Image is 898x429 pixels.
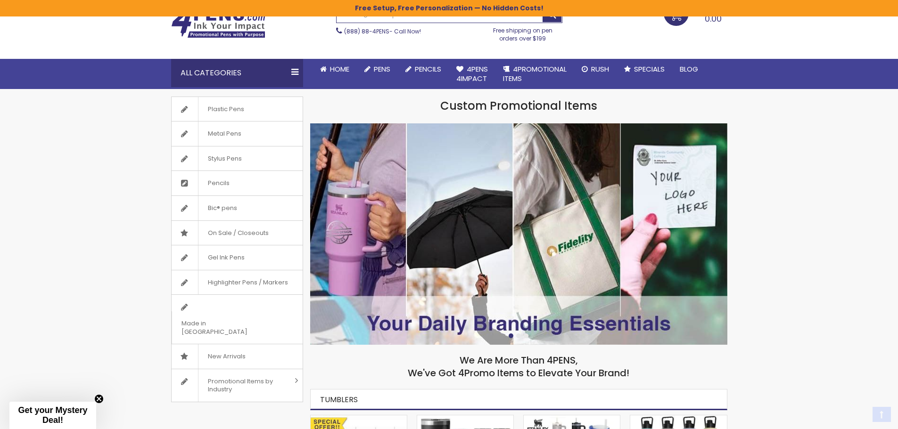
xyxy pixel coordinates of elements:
[672,59,706,80] a: Blog
[171,8,265,38] img: 4Pens Custom Pens and Promotional Products
[172,121,303,146] a: Metal Pens
[172,311,279,344] span: Made in [GEOGRAPHIC_DATA]
[172,97,303,121] a: Plastic Pens
[172,245,303,270] a: Gel Ink Pens
[18,405,87,425] span: Get your Mystery Deal!
[172,146,303,171] a: Stylus Pens
[313,59,357,80] a: Home
[310,389,727,410] h2: Tumblers
[310,354,727,380] h2: We Are More Than 4PENS, We've Got 4Promo Items to Elevate Your Brand!
[617,59,672,80] a: Specials
[705,13,722,24] span: 0.00
[449,59,495,89] a: 4Pens4impact
[456,64,488,83] span: 4Pens 4impact
[9,402,96,429] div: Get your Mystery Deal!Close teaser
[574,59,617,80] a: Rush
[495,59,574,89] a: 4PROMOTIONALITEMS
[198,369,291,402] span: Promotional Items by Industry
[344,27,389,35] a: (888) 88-4PENS
[374,64,390,74] span: Pens
[503,64,567,83] span: 4PROMOTIONAL ITEMS
[634,64,665,74] span: Specials
[172,295,303,344] a: Made in [GEOGRAPHIC_DATA]
[357,59,398,80] a: Pens
[198,97,254,121] span: Plastic Pens
[398,59,449,80] a: Pencils
[94,394,104,404] button: Close teaser
[680,64,698,74] span: Blog
[172,369,303,402] a: Promotional Items by Industry
[198,221,278,245] span: On Sale / Closeouts
[198,146,251,171] span: Stylus Pens
[198,344,255,369] span: New Arrivals
[198,245,254,270] span: Gel Ink Pens
[198,270,297,295] span: Highlighter Pens / Markers
[172,221,303,245] a: On Sale / Closeouts
[330,64,349,74] span: Home
[344,27,421,35] span: - Call Now!
[630,415,726,423] a: Personalized 67 Oz. Hydrapeak Adventure Water Bottle
[172,270,303,295] a: Highlighter Pens / Markers
[310,123,727,345] img: /
[591,64,609,74] span: Rush
[483,23,562,42] div: Free shipping on pen orders over $199
[198,196,247,220] span: Bic® pens
[524,415,620,423] a: Personalized 30 Oz. Stanley Quencher Straw Tumbler
[172,344,303,369] a: New Arrivals
[311,415,407,423] a: 30 Oz. RTIC® Road Trip Tumbler - Special Pricing
[172,196,303,220] a: Bic® pens
[417,415,513,423] a: Custom Authentic YETI® 20 Oz. Tumbler
[171,59,303,87] div: All Categories
[310,98,727,113] h1: Custom Promotional Items
[415,64,441,74] span: Pencils
[172,171,303,195] a: Pencils
[198,121,251,146] span: Metal Pens
[198,171,239,195] span: Pencils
